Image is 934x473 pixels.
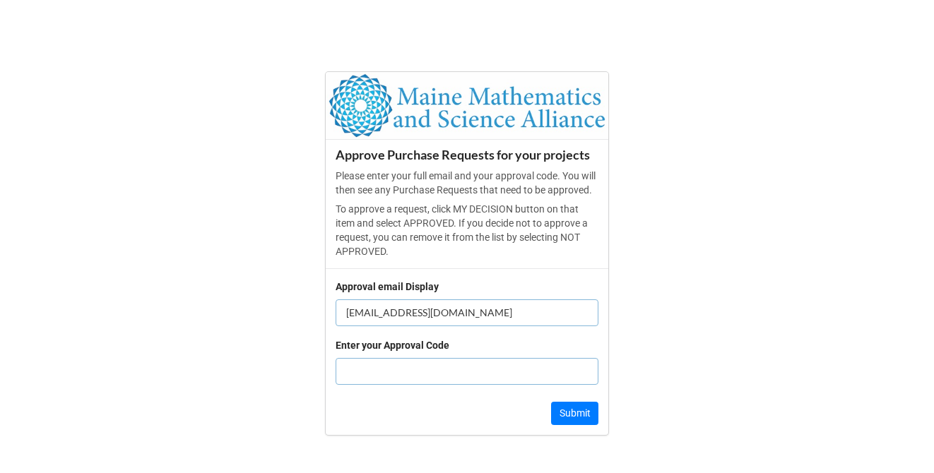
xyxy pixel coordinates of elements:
[336,202,598,258] p: To approve a request, click MY DECISION button on that item and select APPROVED. If you decide no...
[336,279,439,294] div: Approval email Display
[336,337,449,353] div: Enter your Approval Code
[326,72,608,139] img: 8ilF4xSWoa%2FMMSA%20for%20web.jpg
[336,169,598,197] p: Please enter your full email and your approval code. You will then see any Purchase Requests that...
[336,147,598,163] div: Approve Purchase Requests for your projects
[551,402,598,426] button: Submit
